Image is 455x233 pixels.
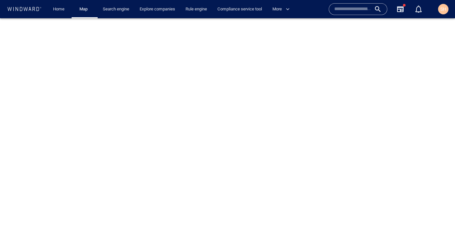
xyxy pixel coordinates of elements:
[100,4,132,15] a: Search engine
[270,4,295,15] button: More
[74,4,95,15] button: Map
[427,204,450,228] iframe: Chat
[415,5,422,13] div: Notification center
[183,4,210,15] a: Rule engine
[437,3,450,16] button: SH
[215,4,265,15] a: Compliance service tool
[440,7,446,12] span: SH
[272,6,290,13] span: More
[48,4,69,15] button: Home
[50,4,67,15] a: Home
[77,4,92,15] a: Map
[137,4,178,15] a: Explore companies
